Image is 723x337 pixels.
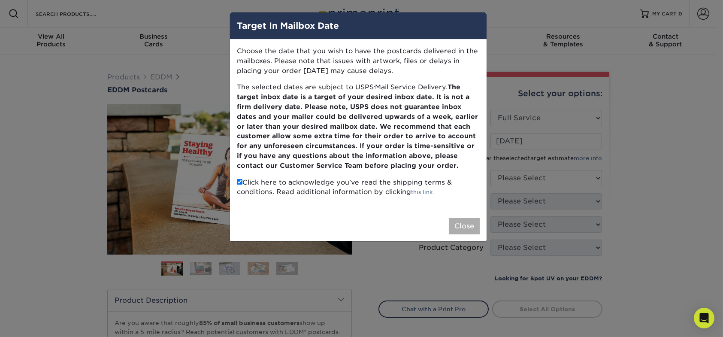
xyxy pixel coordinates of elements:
h4: Target In Mailbox Date [237,19,480,32]
p: Choose the date that you wish to have the postcards delivered in the mailboxes. Please note that ... [237,46,480,76]
button: Close [449,218,480,234]
small: ® [374,85,375,88]
p: The selected dates are subject to USPS Mail Service Delivery. [237,82,480,170]
a: this link. [411,189,434,195]
p: Click here to acknowledge you’ve read the shipping terms & conditions. Read additional informatio... [237,178,480,197]
div: Open Intercom Messenger [694,308,714,328]
b: The target inbox date is a target of your desired inbox date. It is not a firm delivery date. Ple... [237,83,478,169]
